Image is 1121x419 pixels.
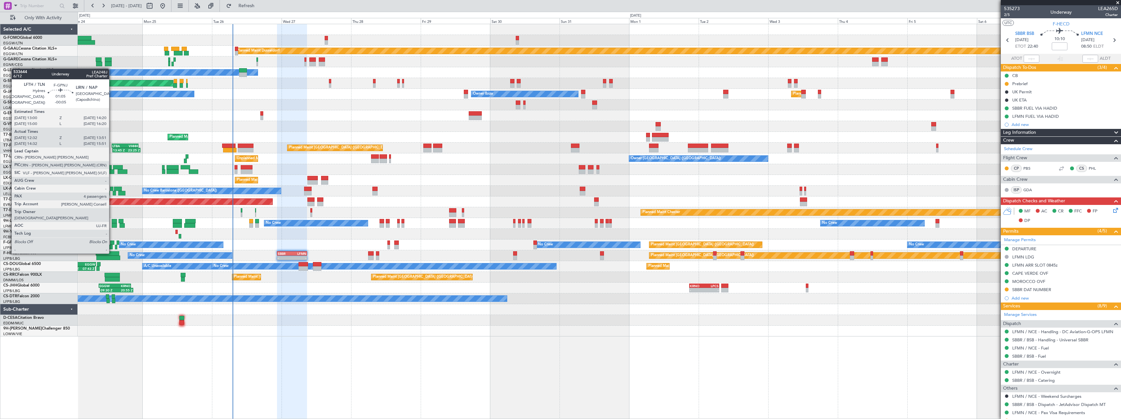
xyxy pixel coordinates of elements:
[490,18,560,24] div: Sat 30
[3,224,22,229] a: LFMD/CEQ
[3,176,18,180] span: LX-GBH
[3,47,18,51] span: G-GAAL
[3,241,17,244] span: F-GPNJ
[3,68,54,72] a: G-LEAXCessna Citation XLS
[1012,279,1045,284] div: MOROCCO OVF
[125,144,138,148] div: VHHH
[1012,246,1036,252] div: DEPARTURE
[1050,9,1072,16] div: Underway
[3,101,38,104] a: G-SPCYLegacy 650
[3,36,42,40] a: G-FOMOGlobal 6000
[1097,64,1107,71] span: (3/4)
[560,18,629,24] div: Sun 31
[3,148,23,153] a: VHHH/HKG
[3,284,17,287] span: CS-JHH
[3,197,18,201] span: T7-DYN
[237,175,310,185] div: Planned Maint Nice ([GEOGRAPHIC_DATA])
[3,181,23,186] a: EDLW/DTM
[1081,43,1092,50] span: 08:50
[1012,271,1048,276] div: CAPE VERDE OVF
[1011,186,1022,194] div: ISP
[1041,208,1047,215] span: AC
[237,154,344,163] div: Unplanned Maint [GEOGRAPHIC_DATA] ([GEOGRAPHIC_DATA])
[115,284,130,288] div: KRNO
[3,154,39,158] a: T7-LZZIPraetor 600
[3,267,20,272] a: LFPB/LBG
[3,36,20,40] span: G-FOMO
[1093,208,1097,215] span: FP
[233,4,260,8] span: Refresh
[3,57,18,61] span: G-GARE
[1012,105,1057,111] div: SBBR FUEL VIA HADID
[112,144,125,148] div: LTBA
[1024,208,1031,215] span: MF
[81,262,95,266] div: EGGW
[3,41,23,46] a: EGGW/LTN
[3,187,18,191] span: LX-AOA
[3,208,16,212] span: T7-EMI
[282,18,351,24] div: Wed 27
[212,18,282,24] div: Tue 26
[768,18,838,24] div: Wed 3
[126,148,140,152] div: 23:25 Z
[3,101,17,104] span: G-SPCY
[3,294,40,298] a: CS-DTRFalcon 2000
[1093,43,1104,50] span: ELDT
[1024,218,1030,224] span: DP
[1097,303,1107,309] span: (8/9)
[1012,287,1051,292] div: SBBR DAT NUMBER
[266,218,281,228] div: No Crew
[1074,208,1082,215] span: FFC
[1098,12,1118,18] span: Charter
[1003,197,1065,205] span: Dispatch Checks and Weather
[1012,122,1118,127] div: Add new
[1054,36,1065,42] span: 10:10
[1023,165,1038,171] a: PBS
[1003,137,1014,144] span: Crew
[690,288,704,292] div: -
[1004,12,1020,18] span: 2/5
[3,111,19,115] span: G-ENRG
[1012,369,1061,375] a: LFMN / NCE - Overnight
[3,327,70,331] a: 9H-[PERSON_NAME]Challenger 850
[1003,303,1020,310] span: Services
[1012,378,1055,383] a: SBBR / BSB - Catering
[704,288,719,292] div: -
[3,278,24,283] a: DNMM/LOS
[3,90,18,94] span: G-JAGA
[1004,312,1037,318] a: Manage Services
[1003,64,1036,71] span: Dispatch To-Dos
[3,197,46,201] a: T7-DYNChallenger 604
[538,240,553,250] div: No Crew
[3,47,57,51] a: G-GAALCessna Citation XLS+
[79,13,90,19] div: [DATE]
[142,18,212,24] div: Mon 25
[130,251,145,260] div: No Crew
[1012,73,1018,78] div: CB
[3,90,41,94] a: G-JAGAPhenom 300
[3,62,23,67] a: EGNR/CEG
[3,154,17,158] span: T7-LZZI
[3,144,33,147] a: T7-FFIFalcon 7X
[909,240,924,250] div: No Crew
[3,316,44,320] a: D-CESACitation Bravo
[1003,320,1021,328] span: Dispatch
[1012,329,1113,334] a: LFMN / NCE - Handling - DC Aviation-G-OPS LFMN
[144,186,217,196] div: No Crew Barcelona ([GEOGRAPHIC_DATA])
[3,327,42,331] span: 9H-[PERSON_NAME]
[1097,227,1107,234] span: (4/5)
[1028,43,1038,50] span: 22:40
[1003,228,1018,235] span: Permits
[3,138,18,143] a: LTBA/ISL
[3,84,20,89] a: EGLF/FAB
[3,251,18,255] span: F-HECD
[690,284,704,288] div: KRNO
[3,235,21,240] a: FCBB/BZV
[289,143,398,153] div: Planned Maint [GEOGRAPHIC_DATA] ([GEOGRAPHIC_DATA] Intl)
[3,288,20,293] a: LFPB/LBG
[3,122,47,126] a: G-VNORChallenger 650
[1012,337,1088,343] a: SBBR / BSB - Handling - Universal SBBR
[3,105,21,110] a: LGAV/ATH
[292,252,306,256] div: LFMN
[1012,353,1046,359] a: SBBR / BSB - Fuel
